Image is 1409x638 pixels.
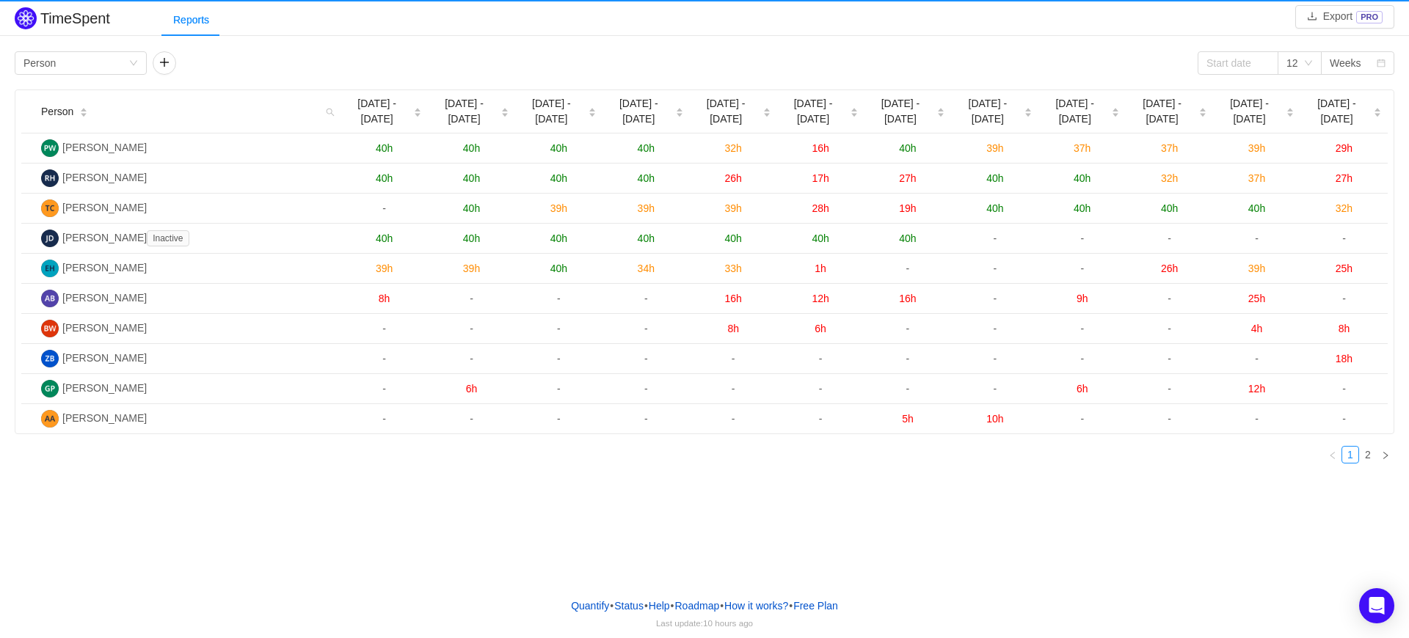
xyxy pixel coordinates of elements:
span: 37h [1248,172,1265,184]
span: - [994,263,997,274]
a: Roadmap [674,595,721,617]
span: 32h [724,142,741,154]
div: Sort [588,106,597,116]
div: Sort [1111,106,1120,116]
span: 25h [1248,293,1265,304]
span: - [644,353,648,364]
span: - [906,323,910,334]
span: 40h [1248,202,1265,214]
div: Sort [850,106,859,116]
span: - [557,383,561,395]
span: - [644,413,648,425]
span: - [1080,353,1084,364]
i: icon: caret-down [1374,111,1382,116]
span: - [644,323,648,334]
span: [PERSON_NAME] [62,172,147,183]
span: 39h [550,202,567,214]
span: [DATE] - [DATE] [783,96,844,127]
i: icon: caret-up [80,106,88,110]
a: Help [648,595,671,617]
span: 34h [638,263,655,274]
div: Sort [675,106,684,116]
span: - [906,353,910,364]
div: Sort [936,106,945,116]
span: [PERSON_NAME] [62,142,147,153]
span: - [470,353,473,364]
i: icon: caret-down [850,111,858,116]
i: icon: down [1304,59,1313,69]
span: - [819,353,823,364]
div: 12 [1286,52,1298,74]
span: 8h [379,293,390,304]
img: ZB [41,350,59,367]
span: 37h [1074,142,1091,154]
i: icon: caret-up [414,106,422,110]
span: [PERSON_NAME] [62,322,147,334]
img: EH [41,260,59,277]
span: 40h [376,142,393,154]
span: 33h [724,263,741,274]
i: icon: caret-down [80,111,88,116]
span: 40h [638,232,655,244]
span: 27h [899,172,916,184]
span: 40h [550,142,567,154]
i: icon: down [129,59,138,69]
span: 9h [1077,293,1088,304]
span: 19h [899,202,916,214]
span: 40h [899,232,916,244]
div: Sort [413,106,422,116]
span: - [732,413,735,425]
i: icon: caret-down [500,111,509,116]
a: Quantify [570,595,610,617]
i: icon: caret-up [1286,106,1294,110]
span: - [382,202,386,214]
span: [DATE] - [DATE] [1044,96,1105,127]
span: 16h [724,293,741,304]
span: - [819,413,823,425]
span: 10 hours ago [703,618,753,628]
span: [PERSON_NAME] [62,202,147,213]
i: icon: caret-up [588,106,596,110]
span: - [1342,413,1346,425]
span: [DATE] - [DATE] [346,96,407,127]
span: - [1255,353,1259,364]
span: - [906,263,910,274]
span: 26h [724,172,741,184]
span: • [789,600,793,612]
i: icon: caret-up [675,106,683,110]
span: - [994,353,997,364]
span: 39h [463,263,480,274]
li: 1 [1341,446,1359,463]
span: • [720,600,724,612]
img: AA [41,410,59,428]
span: - [1168,383,1171,395]
button: icon: plus [153,51,176,75]
span: 40h [376,172,393,184]
span: - [1168,323,1171,334]
i: icon: caret-down [588,111,596,116]
img: AB [41,290,59,307]
span: 28h [812,202,829,214]
span: 27h [1336,172,1352,184]
span: - [1080,323,1084,334]
img: PW [41,139,59,157]
span: - [1168,293,1171,304]
span: - [732,353,735,364]
span: 40h [899,142,916,154]
span: 40h [463,142,480,154]
div: Open Intercom Messenger [1359,588,1394,623]
span: 12h [1248,383,1265,395]
button: Free Plan [793,595,839,617]
div: Sort [79,106,88,116]
div: Weeks [1330,52,1361,74]
img: GP [41,380,59,397]
span: - [1080,232,1084,244]
span: Inactive [147,230,189,246]
span: - [382,383,386,395]
i: icon: caret-up [850,106,858,110]
span: [DATE] - [DATE] [434,96,495,127]
div: Reports [161,4,221,37]
span: [PERSON_NAME] [62,262,147,274]
span: 6h [1077,383,1088,395]
li: Previous Page [1324,446,1341,463]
